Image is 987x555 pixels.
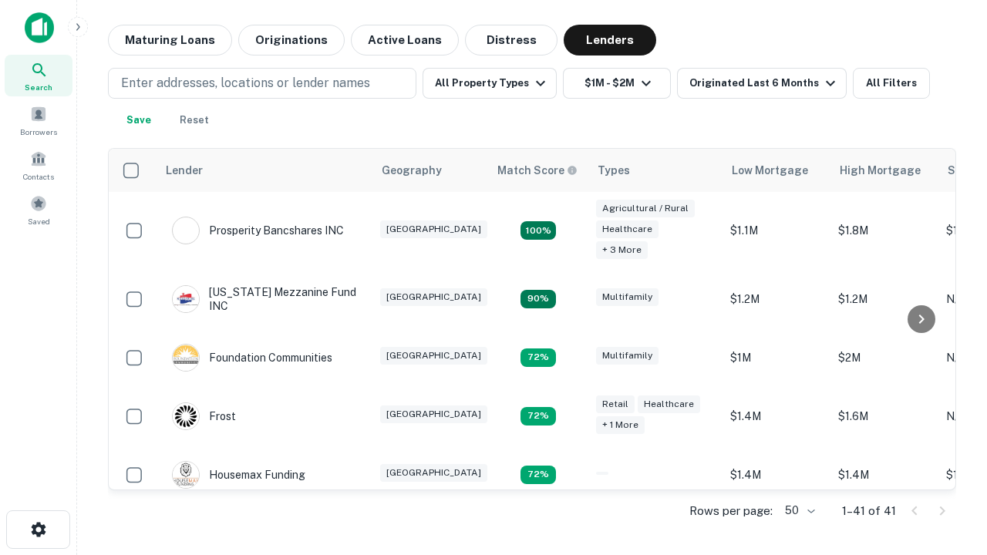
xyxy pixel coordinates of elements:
[830,328,938,387] td: $2M
[830,387,938,446] td: $1.6M
[5,189,72,230] a: Saved
[723,192,830,270] td: $1.1M
[380,347,487,365] div: [GEOGRAPHIC_DATA]
[596,288,659,306] div: Multifamily
[723,270,830,328] td: $1.2M
[689,74,840,92] div: Originated Last 6 Months
[380,220,487,238] div: [GEOGRAPHIC_DATA]
[28,215,50,227] span: Saved
[173,462,199,488] img: picture
[108,25,232,55] button: Maturing Loans
[5,144,72,186] a: Contacts
[380,405,487,423] div: [GEOGRAPHIC_DATA]
[172,461,305,489] div: Housemax Funding
[520,407,556,425] div: Matching Properties: 4, hasApolloMatch: undefined
[588,149,723,192] th: Types
[238,25,345,55] button: Originations
[108,68,416,99] button: Enter addresses, locations or lender names
[520,290,556,308] div: Matching Properties: 5, hasApolloMatch: undefined
[20,126,57,138] span: Borrowers
[842,502,896,520] p: 1–41 of 41
[372,149,488,192] th: Geography
[596,241,648,259] div: + 3 more
[173,345,199,371] img: picture
[25,81,52,93] span: Search
[840,161,921,180] div: High Mortgage
[564,25,656,55] button: Lenders
[830,270,938,328] td: $1.2M
[488,149,588,192] th: Capitalize uses an advanced AI algorithm to match your search with the best lender. The match sco...
[465,25,558,55] button: Distress
[5,55,72,96] a: Search
[598,161,630,180] div: Types
[497,162,574,179] h6: Match Score
[520,221,556,240] div: Matching Properties: 10, hasApolloMatch: undefined
[723,446,830,504] td: $1.4M
[596,347,659,365] div: Multifamily
[172,402,236,430] div: Frost
[172,285,357,313] div: [US_STATE] Mezzanine Fund INC
[5,99,72,141] a: Borrowers
[497,162,578,179] div: Capitalize uses an advanced AI algorithm to match your search with the best lender. The match sco...
[830,192,938,270] td: $1.8M
[114,105,163,136] button: Save your search to get updates of matches that match your search criteria.
[121,74,370,92] p: Enter addresses, locations or lender names
[910,432,987,506] iframe: Chat Widget
[172,217,344,244] div: Prosperity Bancshares INC
[172,344,332,372] div: Foundation Communities
[723,328,830,387] td: $1M
[779,499,817,522] div: 50
[380,288,487,306] div: [GEOGRAPHIC_DATA]
[166,161,203,180] div: Lender
[723,149,830,192] th: Low Mortgage
[520,348,556,367] div: Matching Properties: 4, hasApolloMatch: undefined
[723,387,830,446] td: $1.4M
[638,395,700,413] div: Healthcare
[423,68,557,99] button: All Property Types
[157,149,372,192] th: Lender
[732,161,808,180] div: Low Mortgage
[520,466,556,484] div: Matching Properties: 4, hasApolloMatch: undefined
[173,403,199,429] img: picture
[677,68,847,99] button: Originated Last 6 Months
[351,25,459,55] button: Active Loans
[173,217,199,244] img: picture
[853,68,930,99] button: All Filters
[596,395,635,413] div: Retail
[596,220,659,238] div: Healthcare
[173,286,199,312] img: picture
[596,416,645,434] div: + 1 more
[380,464,487,482] div: [GEOGRAPHIC_DATA]
[23,170,54,183] span: Contacts
[382,161,442,180] div: Geography
[563,68,671,99] button: $1M - $2M
[170,105,219,136] button: Reset
[596,200,695,217] div: Agricultural / Rural
[830,149,938,192] th: High Mortgage
[689,502,773,520] p: Rows per page:
[25,12,54,43] img: capitalize-icon.png
[830,446,938,504] td: $1.4M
